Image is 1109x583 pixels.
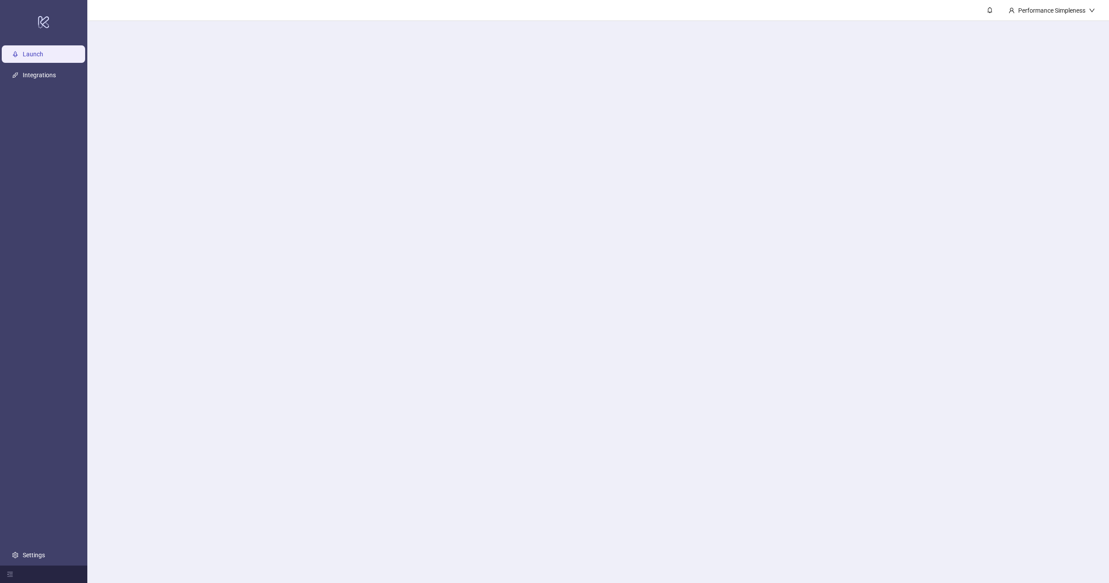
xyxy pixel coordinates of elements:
[7,571,13,577] span: menu-fold
[1015,6,1089,15] div: Performance Simpleness
[23,51,43,58] a: Launch
[1089,7,1095,14] span: down
[987,7,993,13] span: bell
[23,552,45,559] a: Settings
[1009,7,1015,14] span: user
[23,72,56,79] a: Integrations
